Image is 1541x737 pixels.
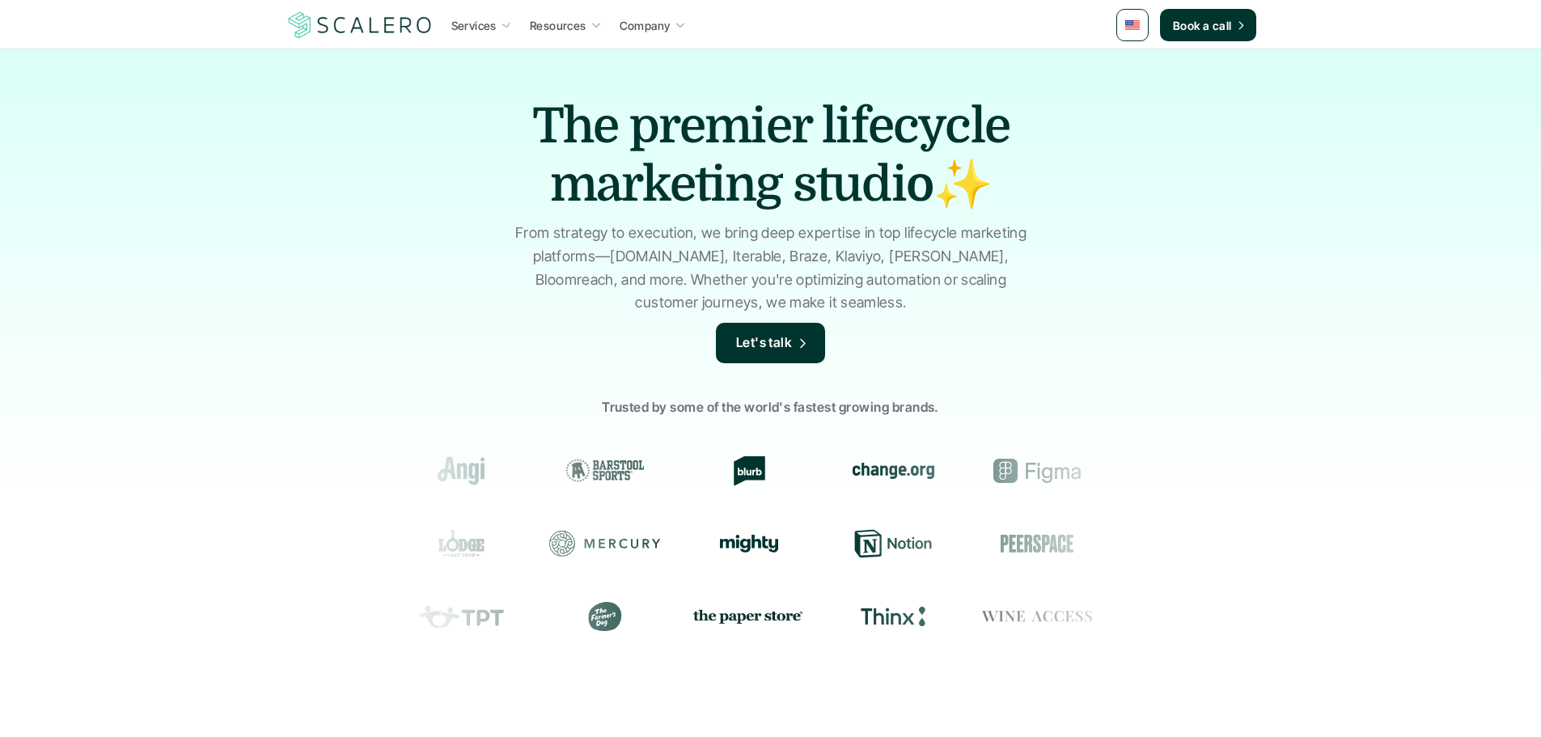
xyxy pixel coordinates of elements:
[286,11,434,40] a: Scalero company logotype
[286,10,434,40] img: Scalero company logotype
[451,17,497,34] p: Services
[1160,9,1256,41] a: Book a call
[530,17,586,34] p: Resources
[736,332,793,354] p: Let's talk
[620,17,671,34] p: Company
[1173,17,1232,34] p: Book a call
[488,97,1054,214] h1: The premier lifecycle marketing studio✨
[716,323,826,363] a: Let's talk
[508,222,1034,315] p: From strategy to execution, we bring deep expertise in top lifecycle marketing platforms—[DOMAIN_...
